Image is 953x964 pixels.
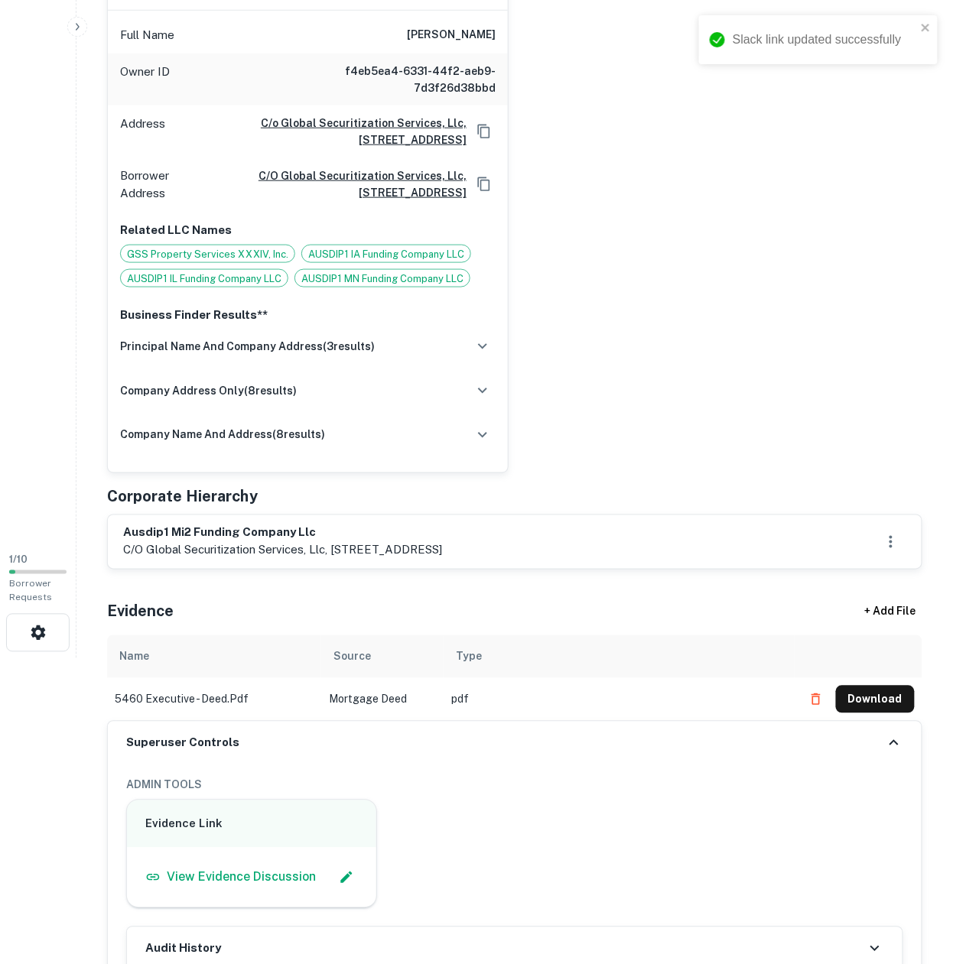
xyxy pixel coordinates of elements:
[107,485,258,508] h5: Corporate Hierarchy
[126,777,903,794] h6: ADMIN TOOLS
[121,271,288,287] span: AUSDIP1 IL Funding Company LLC
[120,26,174,44] p: Full Name
[456,648,482,666] div: Type
[205,167,467,201] a: c/o global securitization services, llc, [STREET_ADDRESS]
[120,382,297,399] h6: company address only ( 8 results)
[877,842,953,915] iframe: Chat Widget
[295,271,470,287] span: AUSDIP1 MN Funding Company LLC
[473,173,496,196] button: Copy Address
[312,63,496,96] h6: f4eb5ea4-6331-44f2-aeb9-7d3f26d38bbd
[145,816,358,833] h6: Evidence Link
[444,635,795,678] th: Type
[167,868,316,887] p: View Evidence Discussion
[321,678,444,721] td: Mortgage Deed
[120,115,165,148] p: Address
[9,579,52,603] span: Borrower Requests
[120,63,170,96] p: Owner ID
[107,600,174,623] h5: Evidence
[123,524,442,542] h6: ausdip1 mi2 funding company llc
[836,686,915,713] button: Download
[733,31,916,49] div: Slack link updated successfully
[123,541,442,560] p: c/o global securitization services, llc, [STREET_ADDRESS]
[107,678,321,721] td: 5460 executive - deed.pdf
[120,338,375,355] h6: principal name and company address ( 3 results)
[9,554,28,566] span: 1 / 10
[837,599,944,626] div: + Add File
[145,868,316,887] a: View Evidence Discussion
[145,940,221,958] h6: Audit History
[473,120,496,143] button: Copy Address
[444,678,795,721] td: pdf
[802,687,830,712] button: Delete file
[171,115,467,148] a: C/o Global Securitization Services, Llc, [STREET_ADDRESS]
[126,735,239,752] h6: Superuser Controls
[302,247,470,262] span: AUSDIP1 IA Funding Company LLC
[120,427,325,443] h6: company name and address ( 8 results)
[119,648,149,666] div: Name
[107,635,922,721] div: scrollable content
[121,247,294,262] span: GSS Property Services XXXIV, Inc.
[921,21,932,36] button: close
[107,635,321,678] th: Name
[120,306,496,324] p: Business Finder Results**
[335,866,358,889] button: Edit Slack Link
[120,167,199,203] p: Borrower Address
[333,648,371,666] div: Source
[321,635,444,678] th: Source
[407,26,496,44] h6: [PERSON_NAME]
[120,221,496,239] p: Related LLC Names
